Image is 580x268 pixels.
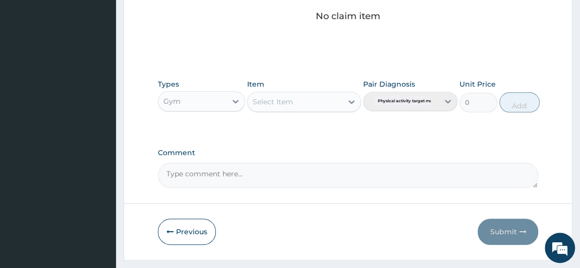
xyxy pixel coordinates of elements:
div: Chat with us now [52,56,169,70]
label: Item [247,79,264,89]
label: Types [158,80,179,89]
p: No claim item [316,11,380,21]
img: d_794563401_company_1708531726252_794563401 [19,50,41,76]
textarea: Type your message and hit 'Enter' [5,169,192,204]
div: Minimize live chat window [165,5,190,29]
div: Gym [163,96,181,106]
label: Pair Diagnosis [363,79,415,89]
label: Comment [158,149,539,157]
button: Add [499,92,540,112]
span: We're online! [59,74,139,175]
button: Previous [158,219,216,245]
button: Submit [478,219,538,245]
label: Unit Price [459,79,496,89]
div: Select Item [253,97,293,107]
